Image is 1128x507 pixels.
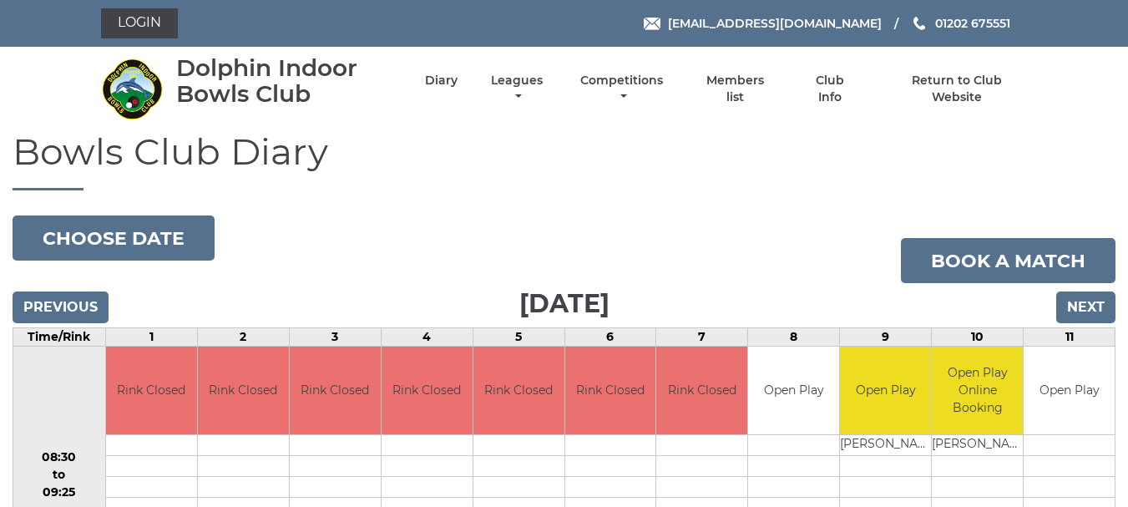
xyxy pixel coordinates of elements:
a: Leagues [487,73,547,105]
td: 3 [289,328,381,347]
td: Open Play Online Booking [932,347,1023,434]
img: Phone us [913,17,925,30]
td: Rink Closed [290,347,381,434]
span: [EMAIL_ADDRESS][DOMAIN_NAME] [668,16,882,31]
td: Rink Closed [106,347,197,434]
input: Previous [13,292,109,323]
td: Open Play [1024,347,1115,434]
td: 1 [105,328,197,347]
a: Members list [696,73,773,105]
td: Rink Closed [565,347,656,434]
span: 01202 675551 [935,16,1010,31]
img: Email [644,18,660,30]
td: Rink Closed [656,347,747,434]
td: 10 [932,328,1024,347]
td: Rink Closed [198,347,289,434]
td: 6 [564,328,656,347]
a: Book a match [901,238,1115,283]
input: Next [1056,292,1115,323]
img: Dolphin Indoor Bowls Club [101,58,164,120]
td: 9 [840,328,932,347]
a: Login [101,8,178,38]
button: Choose date [13,215,215,261]
a: Diary [425,73,458,89]
td: 7 [656,328,748,347]
td: Rink Closed [473,347,564,434]
td: Rink Closed [382,347,473,434]
td: 5 [473,328,564,347]
td: Open Play [840,347,931,434]
td: Open Play [748,347,839,434]
td: 2 [197,328,289,347]
td: Time/Rink [13,328,106,347]
a: Competitions [577,73,668,105]
h1: Bowls Club Diary [13,131,1115,190]
td: 11 [1024,328,1115,347]
td: 8 [748,328,840,347]
td: [PERSON_NAME] [840,434,931,455]
td: [PERSON_NAME] [932,434,1023,455]
a: Email [EMAIL_ADDRESS][DOMAIN_NAME] [644,14,882,33]
td: 4 [381,328,473,347]
a: Club Info [803,73,857,105]
a: Return to Club Website [886,73,1027,105]
div: Dolphin Indoor Bowls Club [176,55,396,107]
a: Phone us 01202 675551 [911,14,1010,33]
